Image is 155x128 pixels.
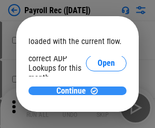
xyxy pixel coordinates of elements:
button: Open [86,55,127,71]
span: Continue [56,87,86,95]
button: ContinueContinue [28,87,127,95]
div: Please select the correct ADP Lookups for this month [28,44,86,82]
span: Open [98,59,115,67]
img: Continue [90,87,99,95]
